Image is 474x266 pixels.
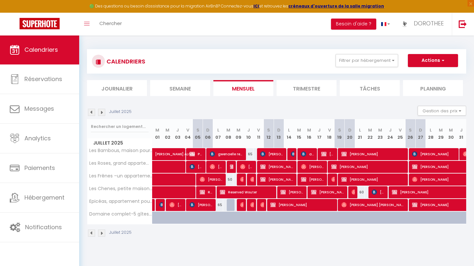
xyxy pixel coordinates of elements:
span: [PERSON_NAME] [331,161,405,173]
span: [PERSON_NAME] [240,161,253,173]
button: Ouvrir le widget de chat LiveChat [5,3,25,22]
th: 01 [152,119,163,148]
abbr: S [267,127,270,133]
th: 12 [264,119,274,148]
span: Réservations [24,75,62,83]
span: [PERSON_NAME] [260,161,294,173]
a: [PERSON_NAME] [152,199,156,211]
abbr: D [277,127,280,133]
span: Paiements [24,164,55,172]
img: ... [400,19,409,28]
th: 07 [213,119,223,148]
h3: CALENDRIERS [105,54,145,69]
th: 23 [375,119,385,148]
span: PRES [PERSON_NAME] [190,148,203,160]
img: logout [459,20,467,28]
th: 20 [345,119,355,148]
th: 18 [324,119,335,148]
th: 17 [314,119,324,148]
abbr: M [439,127,443,133]
abbr: L [430,127,432,133]
li: Trimestre [277,80,337,96]
span: [PERSON_NAME] [230,161,233,173]
span: [PERSON_NAME] [341,173,405,186]
abbr: M [307,127,311,133]
th: 27 [416,119,426,148]
span: Les Bambous, maison pour 8-9 pers [88,148,153,153]
span: Reserved Wouter [220,186,274,198]
th: 19 [335,119,345,148]
span: Les Roses, grand appartement pour 9-10 personnes [88,161,153,166]
abbr: V [257,127,260,133]
span: [PERSON_NAME] [260,199,264,211]
span: gwenaelle renoult [210,148,243,160]
abbr: V [186,127,189,133]
abbr: J [176,127,179,133]
th: 09 [233,119,243,148]
span: [PERSON_NAME] [270,199,334,211]
abbr: J [318,127,321,133]
th: 30 [446,119,456,148]
th: 03 [173,119,183,148]
th: 11 [253,119,264,148]
abbr: L [288,127,290,133]
abbr: J [389,127,392,133]
span: [PERSON_NAME] [190,161,203,173]
a: ICI [253,3,259,9]
div: 60 [355,186,365,198]
abbr: M [297,127,301,133]
li: Journalier [87,80,147,96]
span: Les Chenes, petite maison pour 5-6 pers [88,186,153,191]
span: [PERSON_NAME] [240,173,243,186]
th: 08 [223,119,233,148]
th: 06 [203,119,213,148]
span: [PERSON_NAME] [159,199,163,211]
p: Juillet 2025 [109,230,132,236]
span: [PERSON_NAME] [280,186,304,198]
abbr: V [328,127,331,133]
abbr: S [338,127,341,133]
li: Planning [403,80,463,96]
span: annick crochu [301,148,314,160]
abbr: M [237,127,240,133]
button: Actions [408,54,458,67]
span: [PERSON_NAME] [412,148,456,160]
span: Les Frênes –un appartement pour 4 pers [88,174,153,178]
abbr: V [399,127,402,133]
span: [PERSON_NAME] [301,173,324,186]
p: Juillet 2025 [109,109,132,115]
span: [PERSON_NAME] [200,173,223,186]
th: 28 [426,119,436,148]
span: [PERSON_NAME] [291,148,294,160]
th: 22 [365,119,375,148]
abbr: L [359,127,361,133]
span: DOROTHEE [414,19,444,27]
th: 14 [284,119,294,148]
abbr: D [206,127,209,133]
abbr: M [226,127,230,133]
th: 13 [274,119,284,148]
th: 10 [243,119,253,148]
abbr: D [348,127,352,133]
span: [PERSON_NAME] [240,199,243,211]
span: [PERSON_NAME] [190,199,213,211]
span: Hébergement [24,193,65,202]
th: 29 [436,119,446,148]
span: [PERSON_NAME] [331,173,335,186]
li: Semaine [150,80,210,96]
span: Calendriers [24,46,58,54]
li: Tâches [340,80,400,96]
span: [PERSON_NAME] [341,148,405,160]
span: [PERSON_NAME] ALGISI [155,145,200,157]
span: Messages [24,105,54,113]
span: [PERSON_NAME] [210,161,223,173]
span: Domaine complet-5 gîtes- 30/35 personnes [88,212,153,217]
span: Reserved Jordane [200,186,213,198]
th: 24 [385,119,395,148]
a: [PERSON_NAME] ALGISI [152,148,163,161]
th: 15 [294,119,304,148]
span: [PERSON_NAME] [PERSON_NAME] [341,199,405,211]
button: Besoin d'aide ? [331,19,376,30]
th: 16 [304,119,314,148]
strong: créneaux d'ouverture de la salle migration [288,3,384,9]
